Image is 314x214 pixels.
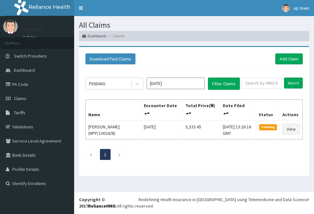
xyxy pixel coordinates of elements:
a: Page 1 is your current page [104,152,106,157]
input: Search [284,78,303,88]
span: Claims [14,96,26,101]
td: 5,333.45 [182,121,220,139]
span: Switch Providers [14,53,47,59]
a: Online [23,35,38,40]
th: Total Price(₦) [182,99,220,121]
th: Date Filed [220,99,256,121]
span: Dashboard [14,67,35,73]
footer: All rights reserved. [74,191,314,214]
a: Add Claim [275,53,303,64]
th: Name [86,99,141,121]
a: Previous page [90,152,93,157]
span: Tariffs [14,110,25,116]
a: Next page [118,152,121,157]
td: [DATE] 13:26:16 GMT [220,121,256,139]
img: User Image [3,19,18,34]
p: up town [23,26,43,32]
li: Claims [107,33,124,39]
td: [PERSON_NAME] (NPP/10024/B) [86,121,141,139]
img: User Image [282,4,290,12]
a: Dashboard [82,33,106,39]
h1: All Claims [79,21,309,29]
a: RelianceHMO [88,203,116,209]
div: Redefining Heath Insurance in [GEOGRAPHIC_DATA] using Telemedicine and Data Science! [139,196,309,203]
th: Encounter Date [141,99,183,121]
input: Select Month and Year [147,78,205,89]
th: Status [256,99,280,121]
th: Actions [280,99,302,121]
input: Search by HMO ID [241,78,282,88]
td: [DATE] [141,121,183,139]
span: Pending [259,124,277,130]
button: Filter Claims [208,78,240,90]
strong: Copyright © 2017 . [79,197,117,209]
button: Download Paid Claims [85,53,135,64]
div: PENDING [89,80,105,87]
a: View [282,124,300,135]
span: up town [294,5,309,11]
